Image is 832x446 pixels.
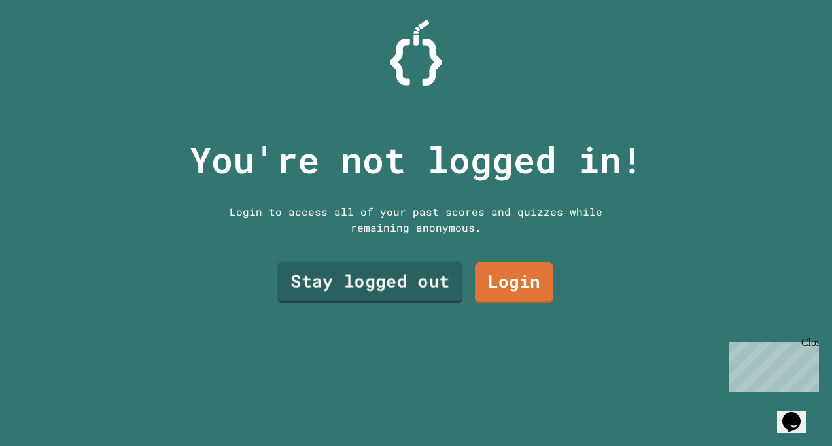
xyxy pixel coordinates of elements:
[723,337,819,392] iframe: chat widget
[220,204,612,235] div: Login to access all of your past scores and quizzes while remaining anonymous.
[5,5,90,83] div: Chat with us now!Close
[777,394,819,433] iframe: chat widget
[390,20,442,86] img: Logo.svg
[277,261,462,303] a: Stay logged out
[475,262,553,303] a: Login
[190,133,643,187] p: You're not logged in!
